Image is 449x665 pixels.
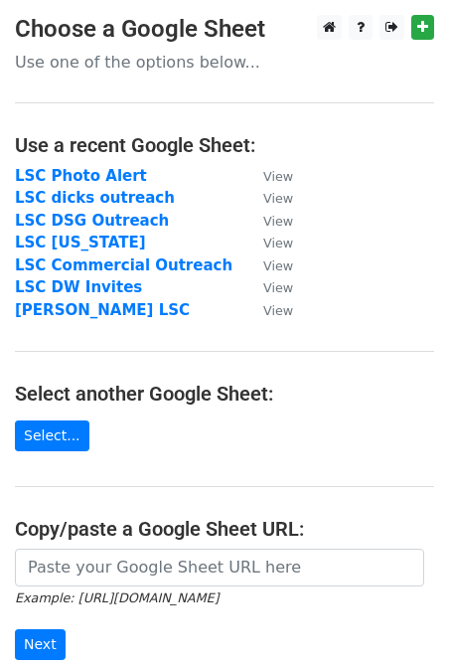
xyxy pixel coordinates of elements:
[243,256,293,274] a: View
[263,303,293,318] small: View
[15,517,434,541] h4: Copy/paste a Google Sheet URL:
[243,212,293,230] a: View
[15,420,89,451] a: Select...
[15,278,142,296] a: LSC DW Invites
[263,236,293,250] small: View
[263,280,293,295] small: View
[15,590,219,605] small: Example: [URL][DOMAIN_NAME]
[15,52,434,73] p: Use one of the options below...
[15,301,190,319] a: [PERSON_NAME] LSC
[243,234,293,251] a: View
[15,15,434,44] h3: Choose a Google Sheet
[243,189,293,207] a: View
[243,278,293,296] a: View
[15,234,146,251] a: LSC [US_STATE]
[15,133,434,157] h4: Use a recent Google Sheet:
[15,382,434,406] h4: Select another Google Sheet:
[263,258,293,273] small: View
[243,167,293,185] a: View
[15,212,169,230] a: LSC DSG Outreach
[263,214,293,229] small: View
[15,256,232,274] a: LSC Commercial Outreach
[263,191,293,206] small: View
[15,629,66,660] input: Next
[15,167,147,185] a: LSC Photo Alert
[15,549,424,586] input: Paste your Google Sheet URL here
[15,189,175,207] a: LSC dicks outreach
[263,169,293,184] small: View
[243,301,293,319] a: View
